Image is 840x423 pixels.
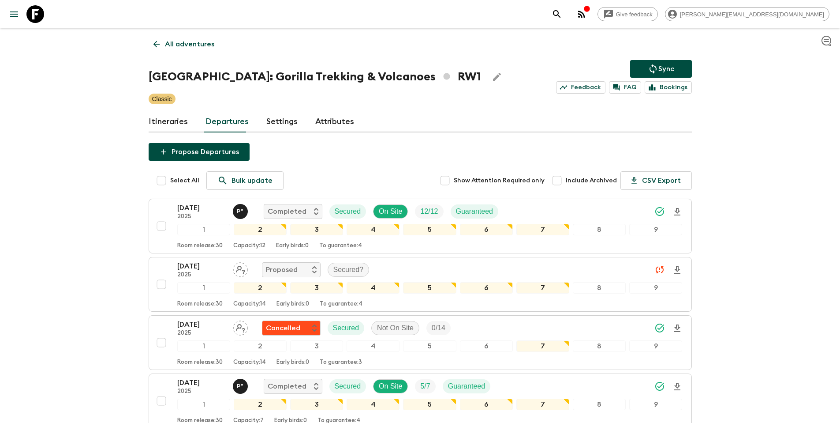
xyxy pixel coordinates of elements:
h1: [GEOGRAPHIC_DATA]: Gorilla Trekking & Volcanoes RW1 [149,68,481,86]
div: 5 [403,282,456,294]
div: 1 [177,340,230,352]
svg: Synced Successfully [654,206,665,217]
div: 9 [629,399,682,410]
div: 4 [347,224,399,235]
p: 5 / 7 [420,381,430,392]
div: 8 [573,282,626,294]
div: 7 [516,399,569,410]
p: To guarantee: 4 [320,301,362,308]
div: Secured [329,204,366,219]
div: 4 [347,399,399,410]
p: 0 / 14 [432,323,445,333]
div: 3 [290,340,343,352]
div: 4 [347,282,399,294]
div: 7 [516,340,569,352]
svg: Download Onboarding [672,207,683,217]
p: [DATE] [177,378,226,388]
p: Capacity: 14 [233,301,266,308]
div: 7 [516,224,569,235]
div: 8 [573,340,626,352]
button: CSV Export [620,171,692,190]
div: Flash Pack cancellation [262,321,321,336]
p: [DATE] [177,203,226,213]
button: [DATE]2025Assign pack leaderFlash Pack cancellationSecuredNot On SiteTrip Fill123456789Room relea... [149,315,692,370]
div: 2 [234,224,287,235]
a: FAQ [609,81,641,94]
p: Not On Site [377,323,414,333]
div: Trip Fill [426,321,451,335]
button: [DATE]2025Pacifique "Pax" GirinshutiCompletedSecuredOn SiteTrip FillGuaranteed123456789Room relea... [149,199,692,253]
span: Pacifique "Pax" Girinshuti [233,207,250,214]
a: All adventures [149,35,219,53]
p: [DATE] [177,261,226,272]
a: Bookings [645,81,692,94]
p: Secured [333,323,359,333]
p: 2025 [177,272,226,279]
span: Assign pack leader [233,323,248,330]
svg: Download Onboarding [672,265,683,276]
p: [DATE] [177,319,226,330]
div: 7 [516,282,569,294]
p: Secured [335,381,361,392]
p: Sync [658,64,674,74]
div: 5 [403,224,456,235]
a: Settings [266,111,298,132]
button: menu [5,5,23,23]
div: On Site [373,379,408,393]
div: 1 [177,399,230,410]
p: 2025 [177,213,226,220]
div: 9 [629,340,682,352]
div: 8 [573,224,626,235]
div: 6 [460,399,513,410]
a: Give feedback [597,7,658,21]
div: 2 [234,399,287,410]
p: Secured [335,206,361,217]
svg: Download Onboarding [672,323,683,334]
button: Edit Adventure Title [488,68,506,86]
button: Propose Departures [149,143,250,161]
p: Classic [152,94,172,103]
div: [PERSON_NAME][EMAIL_ADDRESS][DOMAIN_NAME] [665,7,829,21]
div: 6 [460,224,513,235]
span: Assign pack leader [233,265,248,272]
p: Cancelled [266,323,300,333]
svg: Download Onboarding [672,381,683,392]
p: Guaranteed [456,206,493,217]
span: Include Archived [566,176,617,185]
p: Early birds: 0 [276,301,309,308]
span: Show Attention Required only [454,176,545,185]
button: [DATE]2025Assign pack leaderProposedSecured?123456789Room release:30Capacity:14Early birds:0To gu... [149,257,692,312]
div: 3 [290,224,343,235]
button: Sync adventure departures to the booking engine [630,60,692,78]
div: 9 [629,282,682,294]
svg: Synced Successfully [654,381,665,392]
div: 5 [403,399,456,410]
span: Pacifique "Pax" Girinshuti [233,381,250,389]
p: Room release: 30 [177,301,223,308]
div: 8 [573,399,626,410]
div: 6 [460,282,513,294]
div: 4 [347,340,399,352]
p: Capacity: 14 [233,359,266,366]
span: Select All [170,176,199,185]
a: Itineraries [149,111,188,132]
div: 2 [234,340,287,352]
p: 2025 [177,388,226,395]
p: To guarantee: 3 [320,359,362,366]
span: Give feedback [611,11,657,18]
p: 2025 [177,330,226,337]
a: Feedback [556,81,605,94]
div: 6 [460,340,513,352]
p: To guarantee: 4 [319,242,362,249]
p: All adventures [165,39,214,49]
a: Departures [205,111,249,132]
p: Bulk update [231,175,273,186]
p: 12 / 12 [420,206,438,217]
p: Early birds: 0 [276,359,309,366]
p: Guaranteed [448,381,485,392]
div: 1 [177,282,230,294]
a: Attributes [315,111,354,132]
div: 3 [290,399,343,410]
p: Capacity: 12 [233,242,265,249]
div: Secured? [328,263,370,277]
